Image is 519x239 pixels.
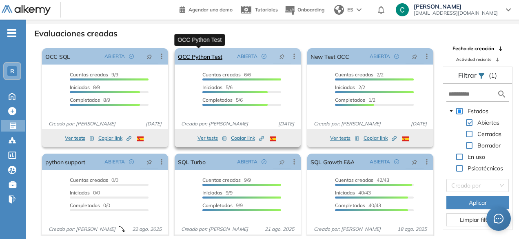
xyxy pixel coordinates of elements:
[364,134,397,142] span: Copiar link
[335,202,381,208] span: 40/43
[202,84,222,90] span: Iniciadas
[70,177,108,183] span: Cuentas creadas
[178,226,251,233] span: Creado por: [PERSON_NAME]
[394,159,399,164] span: check-circle
[406,155,424,168] button: pushpin
[202,177,251,183] span: 9/9
[335,97,375,103] span: 1/2
[335,71,384,78] span: 2/2
[202,202,233,208] span: Completados
[70,84,90,90] span: Iniciadas
[357,8,362,11] img: arrow
[406,50,424,63] button: pushpin
[335,190,355,196] span: Iniciadas
[489,70,497,80] span: (1)
[273,155,291,168] button: pushpin
[202,177,241,183] span: Cuentas creadas
[180,4,233,14] a: Agendar una demo
[335,71,373,78] span: Cuentas creadas
[468,153,485,161] span: En uso
[70,202,110,208] span: 0/0
[460,215,495,224] span: Limpiar filtros
[446,213,509,226] button: Limpiar filtros
[469,198,487,207] span: Aplicar
[7,32,16,34] i: -
[412,53,417,60] span: pushpin
[476,129,503,139] span: Cerradas
[394,54,399,59] span: check-circle
[466,106,490,116] span: Estados
[414,3,498,10] span: [PERSON_NAME]
[202,71,251,78] span: 6/6
[98,133,131,143] button: Copiar link
[468,107,488,115] span: Estados
[202,97,243,103] span: 5/6
[364,133,397,143] button: Copiar link
[178,154,206,170] a: SQL Turbo
[202,190,222,196] span: Iniciadas
[45,226,119,233] span: Creado por: [PERSON_NAME]
[297,7,324,13] span: Onboarding
[178,48,222,65] a: OCC Python Test
[334,5,344,15] img: world
[137,136,144,141] img: ESP
[468,165,503,172] span: Psicotécnicos
[370,158,390,165] span: ABIERTA
[330,133,359,143] button: Ver tests
[476,118,501,127] span: Abiertas
[335,202,365,208] span: Completados
[335,177,389,183] span: 42/43
[408,120,430,127] span: [DATE]
[129,159,134,164] span: check-circle
[70,190,90,196] span: Iniciadas
[140,50,158,63] button: pushpin
[262,54,266,59] span: check-circle
[262,159,266,164] span: check-circle
[476,141,502,150] span: Borrador
[477,142,501,149] span: Borrador
[70,190,100,196] span: 0/0
[335,177,373,183] span: Cuentas creadas
[347,6,353,13] span: ES
[279,159,285,165] span: pushpin
[231,133,264,143] button: Copiar link
[237,158,257,165] span: ABIERTA
[202,190,233,196] span: 9/9
[494,214,503,223] span: message
[458,71,478,79] span: Filtrar
[34,29,118,38] h3: Evaluaciones creadas
[477,130,501,138] span: Cerradas
[449,109,453,113] span: caret-down
[129,54,134,59] span: check-circle
[231,134,264,142] span: Copiar link
[104,53,125,60] span: ABIERTA
[202,84,233,90] span: 5/6
[412,159,417,165] span: pushpin
[311,154,354,170] a: SQL Growth E&A
[10,68,14,74] span: R
[146,159,152,165] span: pushpin
[146,53,152,60] span: pushpin
[197,133,227,143] button: Ver tests
[202,71,241,78] span: Cuentas creadas
[394,226,430,233] span: 18 ago. 2025
[174,34,225,46] div: OCC Python Test
[311,120,384,127] span: Creado por: [PERSON_NAME]
[370,53,390,60] span: ABIERTA
[446,196,509,209] button: Aplicar
[70,84,100,90] span: 8/9
[142,120,165,127] span: [DATE]
[273,50,291,63] button: pushpin
[45,154,85,170] a: python support
[45,120,119,127] span: Creado por: [PERSON_NAME]
[335,84,355,90] span: Iniciadas
[70,177,118,183] span: 0/0
[275,120,297,127] span: [DATE]
[189,7,233,13] span: Agendar una demo
[70,97,100,103] span: Completados
[311,48,349,65] a: New Test OCC
[466,152,487,162] span: En uso
[477,119,499,126] span: Abiertas
[335,190,371,196] span: 40/43
[70,202,100,208] span: Completados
